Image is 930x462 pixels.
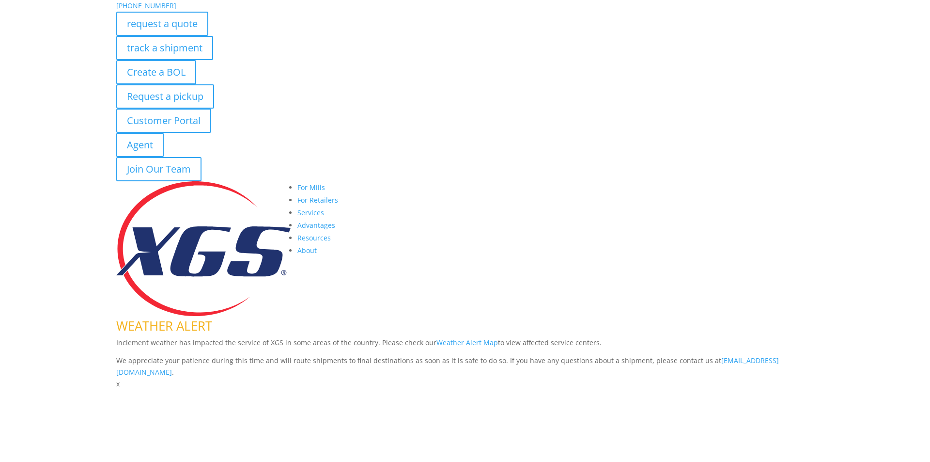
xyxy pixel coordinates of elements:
a: Resources [297,233,331,242]
a: Join Our Team [116,157,201,181]
p: Inclement weather has impacted the service of XGS in some areas of the country. Please check our ... [116,337,814,355]
a: For Mills [297,183,325,192]
a: request a quote [116,12,208,36]
p: x [116,378,814,390]
a: About [297,246,317,255]
a: Create a BOL [116,60,196,84]
span: WEATHER ALERT [116,317,212,335]
a: Services [297,208,324,217]
a: [PHONE_NUMBER] [116,1,176,10]
a: track a shipment [116,36,213,60]
p: Complete the form below and a member of our team will be in touch within 24 hours. [116,409,814,421]
a: Advantages [297,221,335,230]
a: Agent [116,133,164,157]
a: Weather Alert Map [436,338,498,347]
a: Request a pickup [116,84,214,109]
h1: Contact Us [116,390,814,409]
p: We appreciate your patience during this time and will route shipments to final destinations as so... [116,355,814,378]
a: For Retailers [297,195,338,205]
a: Customer Portal [116,109,211,133]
